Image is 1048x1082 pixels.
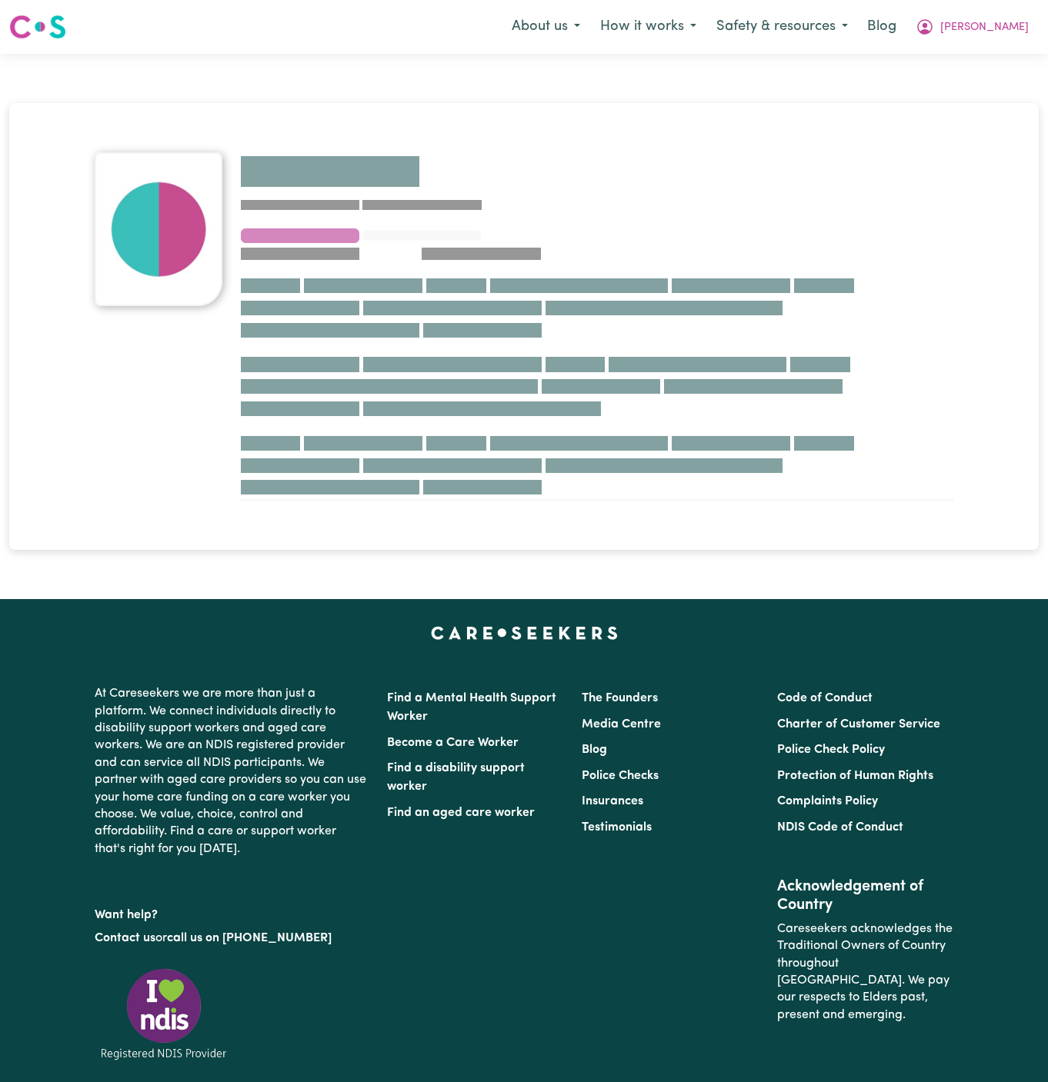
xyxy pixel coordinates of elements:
img: Registered NDIS provider [95,966,233,1062]
p: Want help? [95,901,369,924]
a: Charter of Customer Service [777,718,940,731]
a: Testimonials [582,821,652,834]
p: At Careseekers we are more than just a platform. We connect individuals directly to disability su... [95,679,369,864]
a: Police Checks [582,770,659,782]
a: NDIS Code of Conduct [777,821,903,834]
p: or [95,924,369,953]
a: Complaints Policy [777,795,878,807]
p: Careseekers acknowledges the Traditional Owners of Country throughout [GEOGRAPHIC_DATA]. We pay o... [777,914,953,1030]
a: Insurances [582,795,643,807]
a: Protection of Human Rights [777,770,933,782]
button: Safety & resources [706,11,858,43]
a: Blog [858,10,906,44]
a: Police Check Policy [777,744,885,756]
a: Find an aged care worker [387,807,535,819]
a: Find a disability support worker [387,762,525,793]
a: Contact us [95,932,155,944]
a: The Founders [582,692,658,704]
a: Find a Mental Health Support Worker [387,692,556,723]
a: call us on [PHONE_NUMBER] [167,932,332,944]
span: [PERSON_NAME] [940,19,1029,36]
img: Careseekers logo [9,13,66,41]
h2: Acknowledgement of Country [777,877,953,914]
iframe: Button to launch messaging window [986,1020,1036,1070]
button: How it works [590,11,706,43]
a: Careseekers home page [431,627,618,639]
button: My Account [906,11,1039,43]
a: Code of Conduct [777,692,873,704]
a: Become a Care Worker [387,737,519,749]
a: Media Centre [582,718,661,731]
button: About us [502,11,590,43]
a: Careseekers logo [9,9,66,45]
a: Blog [582,744,607,756]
